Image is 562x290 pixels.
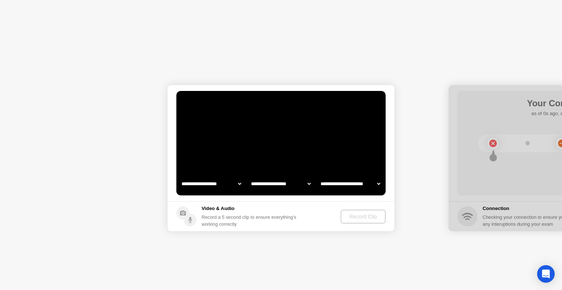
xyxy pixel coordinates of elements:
div: Record Clip [344,214,383,220]
button: Record Clip [341,210,386,224]
div: Record a 5 second clip to ensure everything’s working correctly [202,214,299,228]
select: Available speakers [250,176,312,191]
select: Available microphones [319,176,382,191]
div: Open Intercom Messenger [537,265,555,283]
h5: Video & Audio [202,205,299,212]
select: Available cameras [180,176,243,191]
